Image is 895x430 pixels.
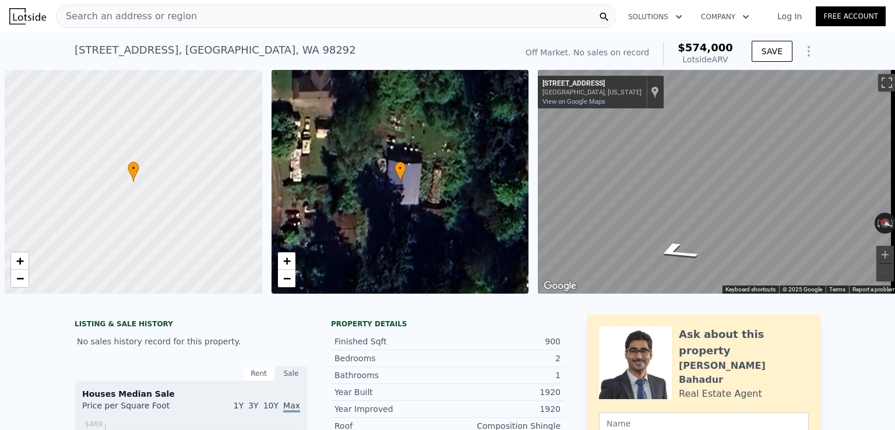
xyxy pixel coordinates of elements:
a: Free Account [816,6,886,26]
button: Show Options [797,40,820,63]
div: Finished Sqft [334,336,447,347]
a: Log In [763,10,816,22]
span: • [394,163,406,174]
a: Terms [829,286,845,292]
span: + [16,253,24,268]
button: Solutions [619,6,692,27]
button: SAVE [752,41,792,62]
button: Zoom in [876,246,894,263]
a: Zoom out [278,270,295,287]
div: Year Improved [334,403,447,415]
div: Real Estate Agent [679,387,762,401]
div: • [394,161,406,182]
div: [PERSON_NAME] Bahadur [679,359,809,387]
div: 1920 [447,403,561,415]
div: No sales history record for this property. [75,331,308,352]
span: 3Y [248,401,258,410]
a: Zoom out [11,270,29,287]
div: Bathrooms [334,369,447,381]
span: 1Y [234,401,244,410]
a: Open this area in Google Maps (opens a new window) [541,279,579,294]
div: Lotside ARV [678,54,733,65]
div: Sale [275,366,308,381]
div: [STREET_ADDRESS] [542,79,642,89]
button: Rotate counterclockwise [875,213,881,234]
span: © 2025 Google [783,286,822,292]
button: Company [692,6,759,27]
span: • [128,163,139,174]
span: − [16,271,24,286]
a: Zoom in [278,252,295,270]
div: [STREET_ADDRESS] , [GEOGRAPHIC_DATA] , WA 98292 [75,42,356,58]
a: Zoom in [11,252,29,270]
span: − [283,271,290,286]
div: 900 [447,336,561,347]
path: Go Northwest, 96th Ave NW [636,238,716,265]
div: • [128,161,139,182]
div: LISTING & SALE HISTORY [75,319,308,331]
div: Ask about this property [679,326,809,359]
div: 1920 [447,386,561,398]
a: Show location on map [651,86,659,98]
img: Google [541,279,579,294]
div: 2 [447,353,561,364]
a: View on Google Maps [542,98,605,105]
span: 10Y [263,401,279,410]
span: $574,000 [678,41,733,54]
span: Search an address or region [57,9,197,23]
div: 1 [447,369,561,381]
img: Lotside [9,8,46,24]
button: Keyboard shortcuts [725,286,776,294]
div: Bedrooms [334,353,447,364]
div: Houses Median Sale [82,388,300,400]
tspan: $469 [84,420,103,428]
div: Rent [242,366,275,381]
span: Max [283,401,300,413]
div: Off Market. No sales on record [526,47,649,58]
span: + [283,253,290,268]
div: Year Built [334,386,447,398]
div: Property details [331,319,564,329]
button: Zoom out [876,264,894,281]
div: [GEOGRAPHIC_DATA], [US_STATE] [542,89,642,96]
div: Price per Square Foot [82,400,191,418]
